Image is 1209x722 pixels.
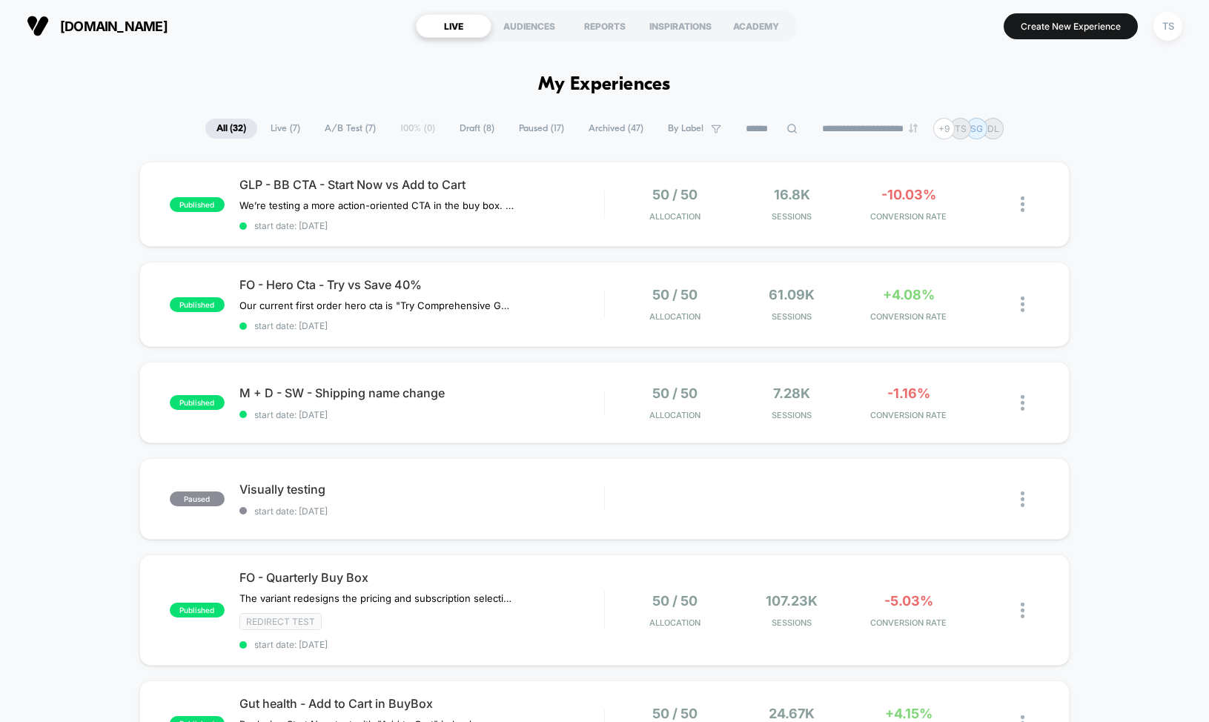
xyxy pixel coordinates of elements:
p: DL [987,123,999,134]
span: 24.67k [769,706,815,721]
span: published [170,197,225,212]
span: start date: [DATE] [239,320,604,331]
span: 50 / 50 [652,706,698,721]
span: 50 / 50 [652,287,698,302]
p: SG [970,123,983,134]
img: close [1021,395,1024,411]
span: Sessions [737,410,847,420]
div: INSPIRATIONS [643,14,718,38]
span: A/B Test ( 7 ) [314,119,387,139]
span: Sessions [737,617,847,628]
button: TS [1149,11,1187,42]
span: Draft ( 8 ) [448,119,506,139]
span: -5.03% [884,593,933,609]
span: We’re testing a more action-oriented CTA in the buy box. The current button reads “Start Now.” We... [239,199,514,211]
div: AUDIENCES [491,14,567,38]
span: Our current first order hero cta is "Try Comprehensive Gummies". We are testing it against "Save ... [239,299,514,311]
img: close [1021,196,1024,212]
span: 50 / 50 [652,187,698,202]
span: The variant redesigns the pricing and subscription selection interface by introducing a more stru... [239,592,514,604]
span: start date: [DATE] [239,220,604,231]
span: CONVERSION RATE [854,410,964,420]
span: CONVERSION RATE [854,211,964,222]
div: REPORTS [567,14,643,38]
span: By Label [668,123,703,134]
span: Paused ( 17 ) [508,119,575,139]
h1: My Experiences [538,74,671,96]
img: close [1021,491,1024,507]
span: paused [170,491,225,506]
img: end [909,124,918,133]
span: [DOMAIN_NAME] [60,19,168,34]
span: Redirect Test [239,613,322,630]
img: close [1021,603,1024,618]
span: 107.23k [766,593,818,609]
span: 50 / 50 [652,593,698,609]
span: Allocation [649,311,700,322]
span: Allocation [649,617,700,628]
span: -1.16% [887,385,930,401]
div: LIVE [416,14,491,38]
span: 16.8k [774,187,810,202]
span: GLP - BB CTA - Start Now vs Add to Cart [239,177,604,192]
span: Allocation [649,211,700,222]
img: Visually logo [27,15,49,37]
span: Sessions [737,311,847,322]
span: +4.08% [883,287,935,302]
span: CONVERSION RATE [854,617,964,628]
span: start date: [DATE] [239,409,604,420]
span: Visually testing [239,482,604,497]
span: start date: [DATE] [239,639,604,650]
span: published [170,395,225,410]
div: ACADEMY [718,14,794,38]
span: CONVERSION RATE [854,311,964,322]
span: 7.28k [773,385,810,401]
span: Gut health - Add to Cart in BuyBox [239,696,604,711]
span: Sessions [737,211,847,222]
span: Archived ( 47 ) [577,119,655,139]
div: TS [1153,12,1182,41]
button: Create New Experience [1004,13,1138,39]
span: FO - Hero Cta - Try vs Save 40% [239,277,604,292]
img: close [1021,297,1024,312]
span: 50 / 50 [652,385,698,401]
span: start date: [DATE] [239,506,604,517]
span: FO - Quarterly Buy Box [239,570,604,585]
button: [DOMAIN_NAME] [22,14,172,38]
span: 61.09k [769,287,815,302]
span: published [170,603,225,617]
span: All ( 32 ) [205,119,257,139]
span: Live ( 7 ) [259,119,311,139]
span: +4.15% [885,706,933,721]
span: -10.03% [881,187,936,202]
span: M + D - SW - Shipping name change [239,385,604,400]
span: published [170,297,225,312]
p: TS [955,123,967,134]
span: Allocation [649,410,700,420]
div: + 9 [933,118,955,139]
